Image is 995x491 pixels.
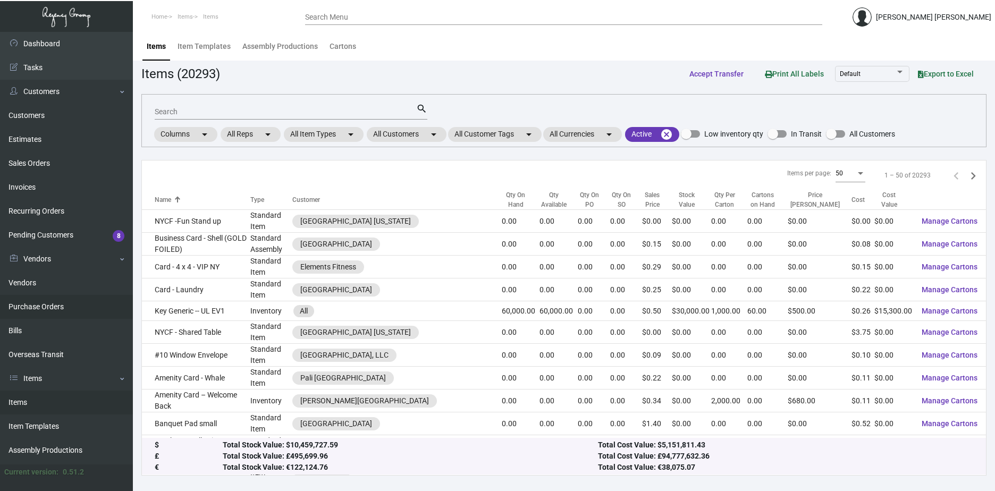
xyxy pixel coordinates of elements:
td: $0.00 [642,210,672,233]
td: $0.00 [672,367,711,390]
td: $0.22 [642,367,672,390]
mat-icon: arrow_drop_down [522,128,535,141]
td: 0.00 [502,344,539,367]
span: Accept Transfer [689,70,744,78]
td: 0.00 [539,278,578,301]
div: Sales Price [642,190,662,209]
td: Standard Item [250,321,292,344]
td: $0.00 [672,278,711,301]
td: 0.00 [747,435,788,458]
div: Qty On PO [578,190,610,209]
td: 0.00 [711,367,747,390]
mat-chip: All Customers [367,127,446,142]
td: 0.00 [711,278,747,301]
td: Standard Assembly [250,233,292,256]
div: Type [250,195,264,205]
button: Manage Cartons [913,414,986,433]
img: admin@bootstrapmaster.com [853,7,872,27]
div: Qty On SO [610,190,642,209]
td: $0.11 [851,390,874,412]
td: 0.00 [747,210,788,233]
span: Manage Cartons [922,374,977,382]
td: 0.00 [711,412,747,435]
td: $0.00 [672,412,711,435]
td: $0.22 [851,278,874,301]
span: Manage Cartons [922,240,977,248]
td: $6.29 [642,435,672,458]
td: $0.00 [642,321,672,344]
td: Card - 4 x 4 - VIP NY [142,256,250,278]
td: $0.00 [672,321,711,344]
td: 0.00 [539,210,578,233]
div: Qty Per Carton [711,190,747,209]
div: [GEOGRAPHIC_DATA] [US_STATE] [300,216,411,227]
td: 0.00 [539,256,578,278]
td: 0.00 [610,278,642,301]
td: 60.00 [747,301,788,321]
mat-icon: arrow_drop_down [427,128,440,141]
button: Manage Cartons [913,211,986,231]
td: 0.00 [711,210,747,233]
td: $0.00 [874,278,913,301]
td: $0.29 [642,256,672,278]
td: 0.00 [539,367,578,390]
td: $0.34 [642,390,672,412]
td: $0.15 [642,233,672,256]
div: Current version: [4,467,58,478]
mat-chip: All Reps [221,127,281,142]
div: Items (20293) [141,64,220,83]
mat-chip: All Customer Tags [448,127,542,142]
span: Low inventory qty [704,128,763,140]
div: Assembly Productions [242,41,318,52]
td: 0.00 [539,390,578,412]
td: 0.00 [610,344,642,367]
div: Stock Value [672,190,711,209]
td: 0.00 [747,367,788,390]
td: $0.00 [874,367,913,390]
td: Banquet Pad small [142,412,250,435]
div: Qty On Hand [502,190,529,209]
td: #10 Window Envelope [142,344,250,367]
td: $0.00 [788,321,852,344]
div: Price [PERSON_NAME] [788,190,852,209]
td: 0.00 [747,390,788,412]
td: 60,000.00 [502,301,539,321]
button: Manage Cartons [913,234,986,253]
td: 0.00 [610,435,642,458]
div: Qty Per Carton [711,190,738,209]
td: $0.00 [788,344,852,367]
td: 0.00 [747,344,788,367]
td: $0.00 [672,210,711,233]
td: 0.00 [610,233,642,256]
div: Elements Fitness [300,261,356,273]
button: Manage Cartons [913,280,986,299]
div: [GEOGRAPHIC_DATA] [300,239,372,250]
td: $0.00 [672,435,711,458]
td: 0.00 [502,367,539,390]
td: 0.00 [578,390,610,412]
div: Price [PERSON_NAME] [788,190,842,209]
td: Amenity Card - Whale [142,367,250,390]
button: Manage Cartons [913,323,986,342]
td: Standard Item [250,210,292,233]
mat-chip: All [293,305,314,317]
div: Qty On Hand [502,190,539,209]
span: Manage Cartons [922,419,977,428]
td: $0.26 [851,301,874,321]
td: $680.00 [788,390,852,412]
td: Brochure - Fall/Winter Catering [142,435,250,458]
button: Next page [965,167,982,184]
mat-icon: search [416,103,427,115]
td: 0.00 [502,412,539,435]
td: 0.00 [711,435,747,458]
div: £ [155,451,223,462]
div: Cartons on Hand [747,190,778,209]
td: 2,000.00 [711,390,747,412]
td: $0.08 [851,233,874,256]
td: $0.00 [874,390,913,412]
div: [GEOGRAPHIC_DATA] [US_STATE] [300,327,411,338]
td: $0.50 [642,301,672,321]
td: $0.00 [851,210,874,233]
td: 0.00 [502,278,539,301]
span: Manage Cartons [922,217,977,225]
